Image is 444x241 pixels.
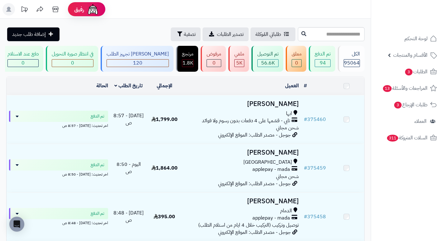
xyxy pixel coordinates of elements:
[71,59,74,67] span: 0
[9,171,108,177] div: اخر تحديث: [DATE] - 8:50 ص
[304,164,326,172] a: #375459
[218,180,291,187] span: جوجل - مصدر الطلب: الموقع الإلكتروني
[304,164,307,172] span: #
[304,116,307,123] span: #
[255,31,281,38] span: طلباتي المُوكلة
[258,60,278,67] div: 56628
[52,60,93,67] div: 0
[292,51,302,58] div: معلق
[207,51,221,58] div: مرفوض
[199,46,227,72] a: مرفوض 0
[251,27,295,41] a: طلباتي المُوكلة
[114,82,143,89] a: تاريخ الطلب
[157,82,172,89] a: الإجمالي
[99,46,175,72] a: [PERSON_NAME] تجهيز الطلب 120
[185,100,299,108] h3: [PERSON_NAME]
[402,17,438,31] img: logo-2.png
[383,85,392,92] span: 13
[252,166,290,173] span: applepay - mada
[218,131,291,139] span: جوجل - مصدر الطلب: الموقع الإلكتروني
[404,67,427,76] span: الطلبات
[154,213,175,220] span: 395.00
[304,213,307,220] span: #
[337,46,366,72] a: الكل95064
[183,59,193,67] span: 1.8K
[375,31,440,46] a: لوحة التحكم
[393,51,427,60] span: الأقسام والمنتجات
[386,133,427,142] span: السلات المتروكة
[117,161,141,175] span: اليوم - 8:50 ص
[375,81,440,96] a: المراجعات والأسئلة13
[198,221,299,229] span: توصيل وتركيب (التركيب خلال 4 ايام من استلام الطلب)
[202,117,290,124] span: تابي - قسّمها على 4 دفعات بدون رسوم ولا فوائد
[304,213,326,220] a: #375458
[414,117,427,126] span: العملاء
[171,27,201,41] button: تصفية
[207,60,221,67] div: 0
[185,149,299,156] h3: [PERSON_NAME]
[375,130,440,145] a: السلات المتروكة311
[308,46,337,72] a: تم الدفع 94
[315,60,330,67] div: 94
[9,219,108,226] div: اخر تحديث: [DATE] - 8:48 ص
[276,124,299,132] span: شحن مجاني
[212,59,216,67] span: 0
[113,112,144,127] span: [DATE] - 8:57 ص
[12,31,46,38] span: إضافة طلب جديد
[91,162,104,168] span: تم الدفع
[405,69,413,75] span: 3
[285,82,299,89] a: العميل
[382,84,427,93] span: المراجعات والأسئلة
[387,135,398,142] span: 311
[185,198,299,205] h3: [PERSON_NAME]
[320,59,326,67] span: 94
[133,59,142,67] span: 120
[175,46,199,72] a: مرتجع 1.8K
[243,159,292,166] span: [GEOGRAPHIC_DATA]
[91,113,104,119] span: تم الدفع
[182,51,193,58] div: مرتجع
[257,51,279,58] div: تم التوصيل
[304,82,307,89] a: #
[7,27,60,41] a: إضافة طلب جديد
[284,46,308,72] a: معلق 0
[261,59,275,67] span: 56.6K
[276,173,299,180] span: شحن مجاني
[107,51,169,58] div: [PERSON_NAME] تجهيز الطلب
[74,6,84,13] span: رفيق
[394,100,427,109] span: طلبات الإرجاع
[9,217,24,232] div: Open Intercom Messenger
[295,59,298,67] span: 0
[52,51,93,58] div: في انتظار صورة التحويل
[227,46,250,72] a: ملغي 5K
[292,60,301,67] div: 0
[315,51,331,58] div: تم الدفع
[286,110,292,117] span: ابها
[394,102,402,108] span: 3
[217,31,244,38] span: تصدير الطلبات
[235,60,244,67] div: 4975
[250,46,284,72] a: تم التوصيل 56.6K
[375,114,440,129] a: العملاء
[375,97,440,112] a: طلبات الإرجاع3
[203,27,249,41] a: تصدير الطلبات
[0,46,45,72] a: دفع عند الاستلام 0
[17,3,32,17] a: تحديثات المنصة
[151,164,178,172] span: 1,864.00
[344,51,360,58] div: الكل
[7,51,39,58] div: دفع عند الاستلام
[151,116,178,123] span: 1,799.00
[91,210,104,217] span: تم الدفع
[184,31,196,38] span: تصفية
[375,64,440,79] a: الطلبات3
[8,60,38,67] div: 0
[96,82,108,89] a: الحالة
[45,46,99,72] a: في انتظار صورة التحويل 0
[87,3,99,16] img: ai-face.png
[107,60,169,67] div: 120
[280,207,292,214] span: الدمام
[21,59,25,67] span: 0
[182,60,193,67] div: 1811
[218,229,291,236] span: جوجل - مصدر الطلب: الموقع الإلكتروني
[344,59,360,67] span: 95064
